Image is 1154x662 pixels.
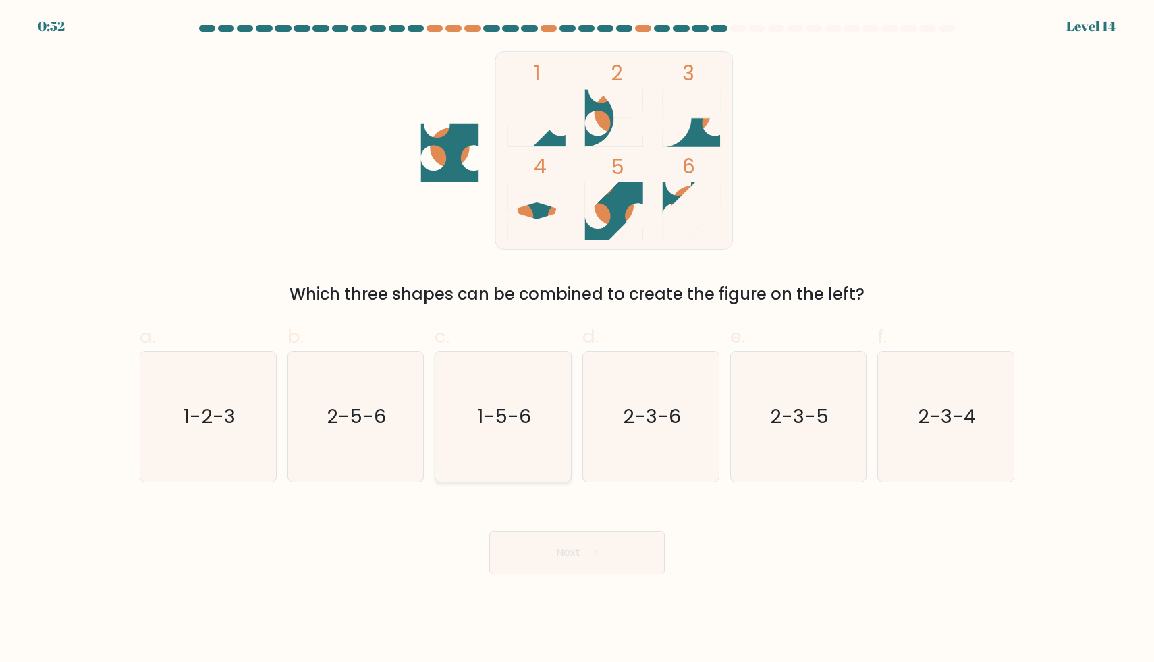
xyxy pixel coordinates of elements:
text: 2-3-4 [918,403,977,430]
span: f. [877,323,887,350]
span: d. [582,323,599,350]
span: e. [730,323,745,350]
text: 2-5-6 [327,403,387,430]
tspan: 2 [611,59,623,88]
text: 1-2-3 [184,403,236,430]
text: 2-3-5 [770,403,829,430]
span: b. [287,323,304,350]
text: 2-3-6 [623,403,681,430]
tspan: 6 [683,152,696,181]
button: Next [489,531,665,574]
div: Level 14 [1066,16,1116,36]
span: c. [435,323,449,350]
span: a. [140,323,156,350]
div: 0:52 [38,16,65,36]
tspan: 3 [683,59,695,88]
div: Which three shapes can be combined to create the figure on the left? [148,282,1006,306]
tspan: 4 [534,152,547,181]
tspan: 5 [611,153,625,182]
text: 1-5-6 [478,403,532,430]
tspan: 1 [534,59,541,88]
